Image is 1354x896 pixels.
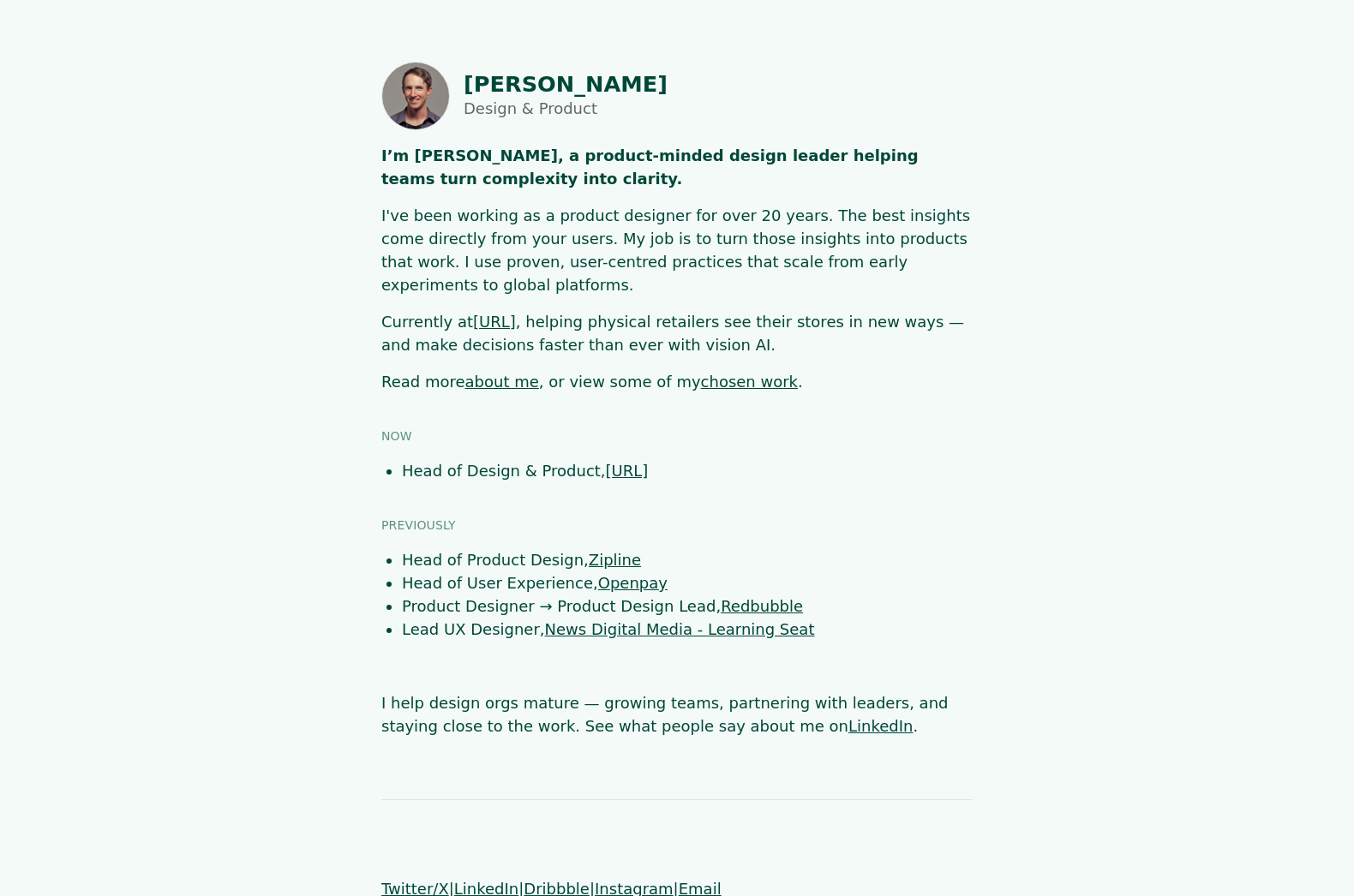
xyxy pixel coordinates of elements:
p: Read more , or view some of my . [381,370,973,393]
li: Head of Design & Product, [402,459,973,482]
img: Photo of Shaun Byrne [381,62,450,130]
a: Zipline [589,551,641,569]
h3: Previously [381,517,973,535]
a: about me [465,373,539,391]
a: [URL] [473,313,516,331]
a: chosen work [701,373,798,391]
p: I've been working as a product designer for over 20 years. The best insights come directly from y... [381,204,973,296]
a: [URL] [606,462,649,480]
p: I help design orgs mature — growing teams, partnering with leaders, and staying close to the work... [381,691,973,738]
a: Openpay [598,574,668,592]
h3: Now [381,427,973,445]
a: Redbubble [721,597,803,615]
p: Currently at , helping physical retailers see their stores in new ways — and make decisions faste... [381,310,973,356]
li: Lead UX Designer, [402,618,973,641]
li: Head of Product Design, [402,548,973,571]
a: News Digital Media - Learning Seat [545,620,815,638]
a: LinkedIn [848,717,913,735]
li: Product Designer → Product Design Lead, [402,594,973,618]
li: Head of User Experience, [402,571,973,594]
strong: I’m [PERSON_NAME], a product-minded design leader helping teams turn complexity into clarity. [381,146,919,188]
h1: [PERSON_NAME] [464,72,668,96]
p: Design & Product [464,97,668,120]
